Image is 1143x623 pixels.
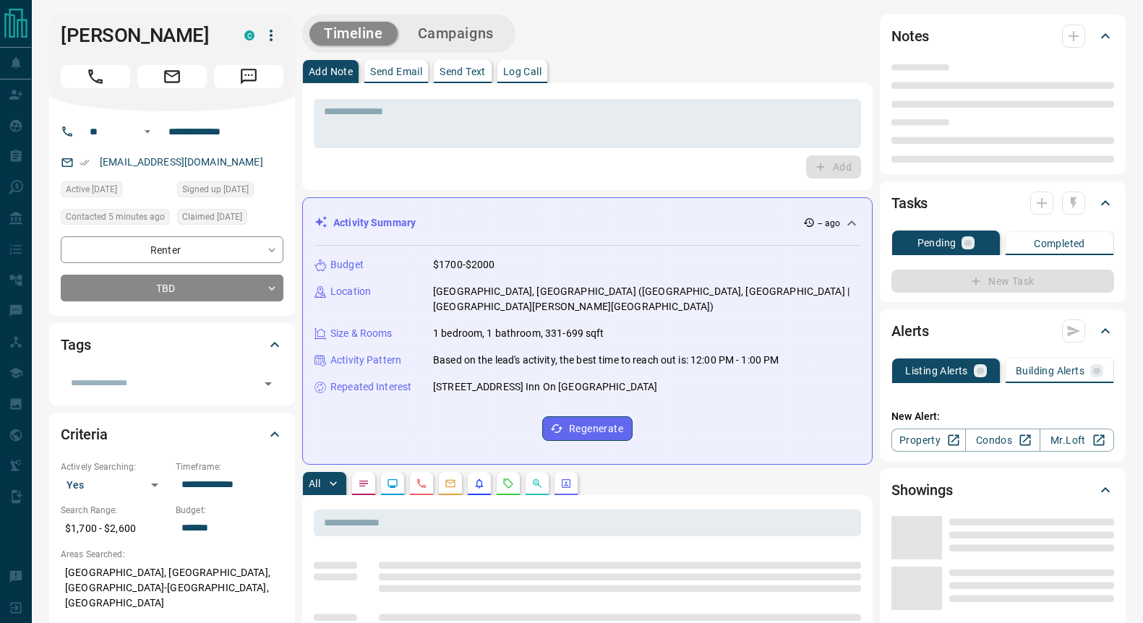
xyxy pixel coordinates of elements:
[61,333,90,356] h2: Tags
[891,429,966,452] a: Property
[61,561,283,615] p: [GEOGRAPHIC_DATA], [GEOGRAPHIC_DATA], [GEOGRAPHIC_DATA]-[GEOGRAPHIC_DATA], [GEOGRAPHIC_DATA]
[177,209,283,229] div: Mon Aug 04 2025
[891,186,1114,220] div: Tasks
[433,379,657,395] p: [STREET_ADDRESS] Inn On [GEOGRAPHIC_DATA]
[445,478,456,489] svg: Emails
[1034,239,1085,249] p: Completed
[176,504,283,517] p: Budget:
[403,22,508,46] button: Campaigns
[333,215,416,231] p: Activity Summary
[176,460,283,473] p: Timeframe:
[330,257,364,272] p: Budget
[330,326,393,341] p: Size & Rooms
[309,478,320,489] p: All
[61,548,283,561] p: Areas Searched:
[330,284,371,299] p: Location
[358,478,369,489] svg: Notes
[244,30,254,40] div: condos.ca
[560,478,572,489] svg: Agent Actions
[1040,429,1114,452] a: Mr.Loft
[891,409,1114,424] p: New Alert:
[61,181,170,202] div: Thu Aug 14 2025
[531,478,543,489] svg: Opportunities
[66,210,165,224] span: Contacted 5 minutes ago
[61,24,223,47] h1: [PERSON_NAME]
[891,192,928,215] h2: Tasks
[891,25,929,48] h2: Notes
[503,66,541,77] p: Log Call
[433,257,495,272] p: $1700-$2000
[258,374,278,394] button: Open
[61,209,170,229] div: Fri Aug 15 2025
[440,66,486,77] p: Send Text
[891,19,1114,53] div: Notes
[182,182,249,197] span: Signed up [DATE]
[139,123,156,140] button: Open
[61,275,283,301] div: TBD
[1016,366,1084,376] p: Building Alerts
[891,314,1114,348] div: Alerts
[214,65,283,88] span: Message
[61,517,168,541] p: $1,700 - $2,600
[61,236,283,263] div: Renter
[917,238,956,248] p: Pending
[61,473,168,497] div: Yes
[80,158,90,168] svg: Email Verified
[309,66,353,77] p: Add Note
[330,353,401,368] p: Activity Pattern
[61,423,108,446] h2: Criteria
[905,366,968,376] p: Listing Alerts
[891,473,1114,507] div: Showings
[61,65,130,88] span: Call
[965,429,1040,452] a: Condos
[61,460,168,473] p: Actively Searching:
[542,416,633,441] button: Regenerate
[433,284,860,314] p: [GEOGRAPHIC_DATA], [GEOGRAPHIC_DATA] ([GEOGRAPHIC_DATA], [GEOGRAPHIC_DATA] | [GEOGRAPHIC_DATA][PE...
[416,478,427,489] svg: Calls
[891,319,929,343] h2: Alerts
[182,210,242,224] span: Claimed [DATE]
[61,327,283,362] div: Tags
[474,478,485,489] svg: Listing Alerts
[100,156,263,168] a: [EMAIL_ADDRESS][DOMAIN_NAME]
[309,22,398,46] button: Timeline
[61,504,168,517] p: Search Range:
[330,379,411,395] p: Repeated Interest
[818,217,840,230] p: -- ago
[66,182,117,197] span: Active [DATE]
[61,417,283,452] div: Criteria
[433,326,604,341] p: 1 bedroom, 1 bathroom, 331-699 sqft
[314,210,860,236] div: Activity Summary-- ago
[433,353,779,368] p: Based on the lead's activity, the best time to reach out is: 12:00 PM - 1:00 PM
[137,65,207,88] span: Email
[502,478,514,489] svg: Requests
[891,478,953,502] h2: Showings
[387,478,398,489] svg: Lead Browsing Activity
[177,181,283,202] div: Sun Jul 27 2025
[370,66,422,77] p: Send Email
